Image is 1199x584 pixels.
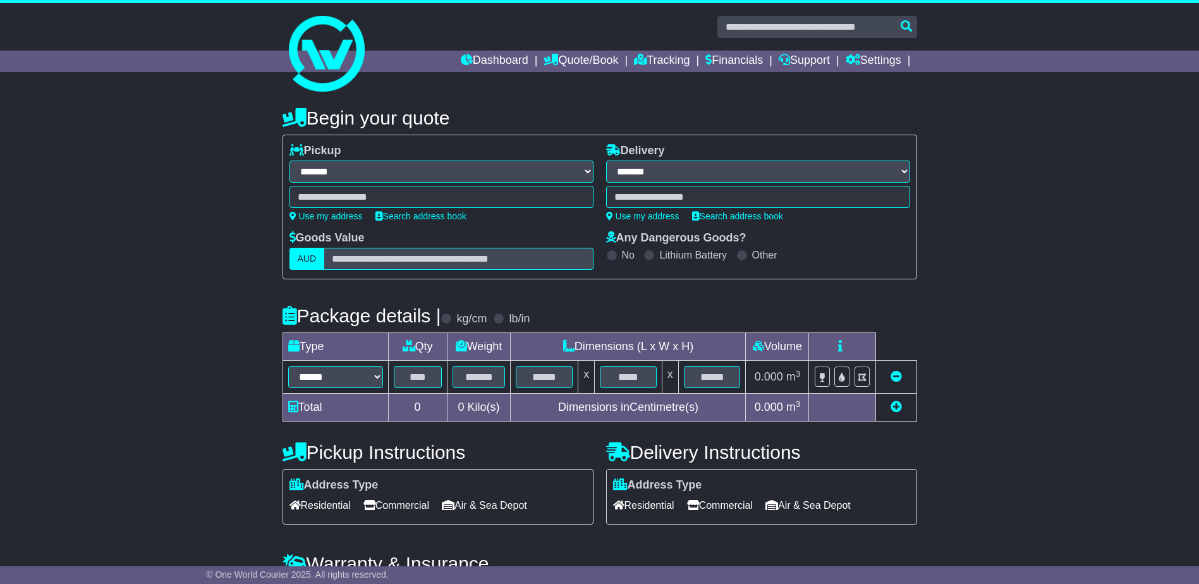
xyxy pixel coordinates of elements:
[461,51,528,72] a: Dashboard
[511,333,746,361] td: Dimensions (L x W x H)
[388,333,447,361] td: Qty
[578,361,595,394] td: x
[634,51,690,72] a: Tracking
[447,394,511,422] td: Kilo(s)
[796,369,801,379] sup: 3
[544,51,618,72] a: Quote/Book
[752,249,777,261] label: Other
[447,333,511,361] td: Weight
[509,312,530,326] label: lb/in
[613,496,674,515] span: Residential
[659,249,727,261] label: Lithium Battery
[363,496,429,515] span: Commercial
[622,249,635,261] label: No
[755,370,783,383] span: 0.000
[206,569,389,580] span: © One World Courier 2025. All rights reserved.
[283,305,441,326] h4: Package details |
[705,51,763,72] a: Financials
[289,211,363,221] a: Use my address
[283,107,917,128] h4: Begin your quote
[846,51,901,72] a: Settings
[375,211,466,221] a: Search address book
[765,496,851,515] span: Air & Sea Depot
[289,496,351,515] span: Residential
[289,478,379,492] label: Address Type
[289,144,341,158] label: Pickup
[662,361,678,394] td: x
[779,51,830,72] a: Support
[606,211,679,221] a: Use my address
[289,231,365,245] label: Goods Value
[687,496,753,515] span: Commercial
[755,401,783,413] span: 0.000
[786,401,801,413] span: m
[613,478,702,492] label: Address Type
[746,333,809,361] td: Volume
[283,442,593,463] h4: Pickup Instructions
[606,442,917,463] h4: Delivery Instructions
[891,401,902,413] a: Add new item
[692,211,783,221] a: Search address book
[388,394,447,422] td: 0
[606,231,746,245] label: Any Dangerous Goods?
[289,248,325,270] label: AUD
[456,312,487,326] label: kg/cm
[786,370,801,383] span: m
[442,496,527,515] span: Air & Sea Depot
[283,333,388,361] td: Type
[283,553,917,574] h4: Warranty & Insurance
[511,394,746,422] td: Dimensions in Centimetre(s)
[606,144,665,158] label: Delivery
[283,394,388,422] td: Total
[458,401,464,413] span: 0
[891,370,902,383] a: Remove this item
[796,399,801,409] sup: 3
